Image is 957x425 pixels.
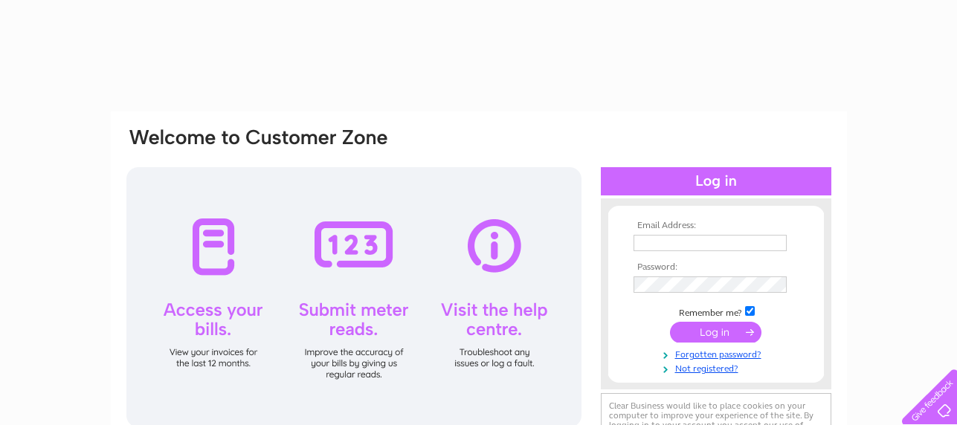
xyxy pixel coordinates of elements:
[670,322,761,343] input: Submit
[630,221,802,231] th: Email Address:
[630,304,802,319] td: Remember me?
[634,346,802,360] a: Forgotten password?
[634,360,802,374] a: Not registered?
[630,262,802,273] th: Password:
